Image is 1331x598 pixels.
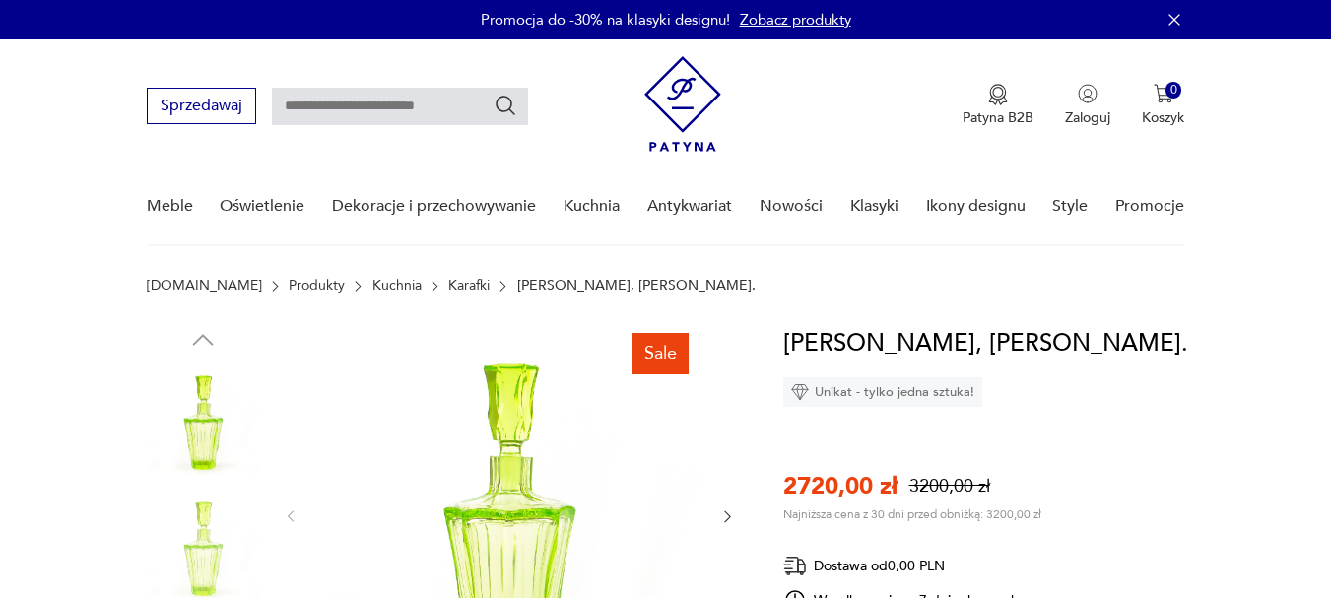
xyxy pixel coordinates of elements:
[517,278,756,294] p: [PERSON_NAME], [PERSON_NAME].
[147,278,262,294] a: [DOMAIN_NAME]
[644,56,721,152] img: Patyna - sklep z meblami i dekoracjami vintage
[147,168,193,244] a: Meble
[783,554,807,578] img: Ikona dostawy
[783,554,1020,578] div: Dostawa od 0,00 PLN
[147,88,256,124] button: Sprzedawaj
[850,168,898,244] a: Klasyki
[926,168,1026,244] a: Ikony designu
[909,474,990,498] p: 3200,00 zł
[332,168,536,244] a: Dekoracje i przechowywanie
[783,506,1041,522] p: Najniższa cena z 30 dni przed obniżką: 3200,00 zł
[1115,168,1184,244] a: Promocje
[564,168,620,244] a: Kuchnia
[481,10,730,30] p: Promocja do -30% na klasyki designu!
[783,377,982,407] div: Unikat - tylko jedna sztuka!
[963,108,1033,127] p: Patyna B2B
[632,333,689,374] div: Sale
[647,168,732,244] a: Antykwariat
[494,94,517,117] button: Szukaj
[147,365,259,477] img: Zdjęcie produktu Uranowa karafka, Huta Józefina.
[1065,108,1110,127] p: Zaloguj
[372,278,422,294] a: Kuchnia
[448,278,490,294] a: Karafki
[1142,108,1184,127] p: Koszyk
[289,278,345,294] a: Produkty
[147,100,256,114] a: Sprzedawaj
[791,383,809,401] img: Ikona diamentu
[740,10,851,30] a: Zobacz produkty
[1078,84,1098,103] img: Ikonka użytkownika
[783,470,898,502] p: 2720,00 zł
[220,168,304,244] a: Oświetlenie
[783,325,1188,363] h1: [PERSON_NAME], [PERSON_NAME].
[760,168,823,244] a: Nowości
[1165,82,1182,99] div: 0
[963,84,1033,127] a: Ikona medaluPatyna B2B
[1052,168,1088,244] a: Style
[1142,84,1184,127] button: 0Koszyk
[988,84,1008,105] img: Ikona medalu
[1065,84,1110,127] button: Zaloguj
[1154,84,1173,103] img: Ikona koszyka
[963,84,1033,127] button: Patyna B2B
